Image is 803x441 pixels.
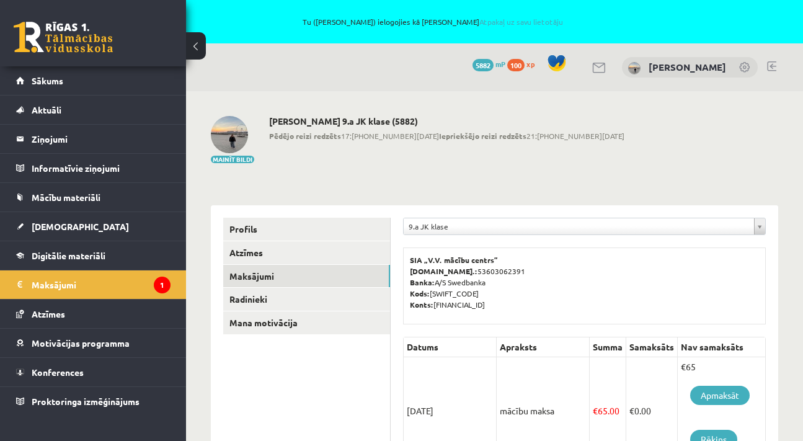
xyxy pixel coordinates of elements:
th: Nav samaksāts [678,337,766,357]
a: [DEMOGRAPHIC_DATA] [16,212,171,241]
th: Datums [404,337,497,357]
th: Apraksts [497,337,590,357]
a: Atzīmes [16,300,171,328]
a: Aktuāli [16,96,171,124]
b: Banka: [410,277,435,287]
legend: Ziņojumi [32,125,171,153]
a: Mana motivācija [223,311,390,334]
p: 53603062391 A/S Swedbanka [SWIFT_CODE] [FINANCIAL_ID] [410,254,759,310]
span: Proktoringa izmēģinājums [32,396,140,407]
span: Motivācijas programma [32,337,130,349]
span: 100 [507,59,525,71]
button: Mainīt bildi [211,156,254,163]
th: Summa [590,337,626,357]
a: [PERSON_NAME] [649,61,726,73]
span: Mācību materiāli [32,192,100,203]
span: Digitālie materiāli [32,250,105,261]
a: Profils [223,218,390,241]
a: Proktoringa izmēģinājums [16,387,171,416]
a: 9.a JK klase [404,218,765,234]
span: Sākums [32,75,63,86]
a: Informatīvie ziņojumi [16,154,171,182]
b: Pēdējo reizi redzēts [269,131,341,141]
b: Iepriekšējo reizi redzēts [439,131,526,141]
b: [DOMAIN_NAME].: [410,266,477,276]
b: Kods: [410,288,430,298]
span: € [629,405,634,416]
span: Konferences [32,367,84,378]
b: Konts: [410,300,433,310]
a: Sākums [16,66,171,95]
th: Samaksāts [626,337,678,357]
span: 5882 [472,59,494,71]
a: 5882 mP [472,59,505,69]
img: Milana Belavina [211,116,248,153]
legend: Maksājumi [32,270,171,299]
a: Mācību materiāli [16,183,171,212]
span: 17:[PHONE_NUMBER][DATE] 21:[PHONE_NUMBER][DATE] [269,130,624,141]
a: Atzīmes [223,241,390,264]
span: mP [495,59,505,69]
a: Motivācijas programma [16,329,171,357]
a: Maksājumi [223,265,390,288]
a: Maksājumi1 [16,270,171,299]
span: xp [526,59,535,69]
span: Aktuāli [32,104,61,115]
span: Tu ([PERSON_NAME]) ielogojies kā [PERSON_NAME] [143,18,723,25]
a: Rīgas 1. Tālmācības vidusskola [14,22,113,53]
a: 100 xp [507,59,541,69]
i: 1 [154,277,171,293]
img: Milana Belavina [628,62,641,74]
span: [DEMOGRAPHIC_DATA] [32,221,129,232]
b: SIA „V.V. mācību centrs” [410,255,499,265]
legend: Informatīvie ziņojumi [32,154,171,182]
span: Atzīmes [32,308,65,319]
span: 9.a JK klase [409,218,749,234]
a: Konferences [16,358,171,386]
h2: [PERSON_NAME] 9.a JK klase (5882) [269,116,624,127]
a: Ziņojumi [16,125,171,153]
a: Apmaksāt [690,386,750,405]
a: Radinieki [223,288,390,311]
a: Digitālie materiāli [16,241,171,270]
a: Atpakaļ uz savu lietotāju [479,17,563,27]
span: € [593,405,598,416]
